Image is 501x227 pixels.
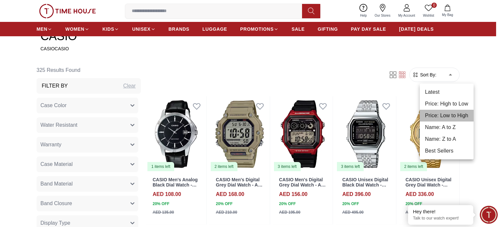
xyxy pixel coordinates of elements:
[420,86,474,98] li: Latest
[420,133,474,145] li: Name: Z to A
[413,216,468,221] p: Talk to our watch expert!
[413,208,468,215] div: Hey there!
[420,110,474,122] li: Price: Low to High
[480,206,498,224] div: Chat Widget
[420,98,474,110] li: Price: High to Low
[420,145,474,157] li: Best Sellers
[420,122,474,133] li: Name: A to Z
